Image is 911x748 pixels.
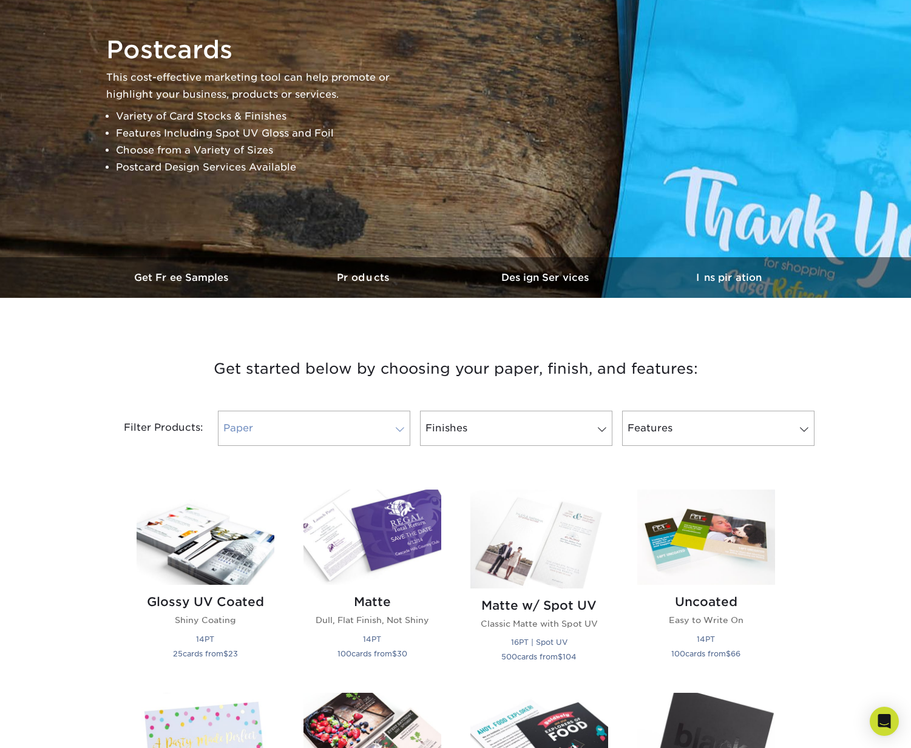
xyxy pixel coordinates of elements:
span: 66 [731,649,740,658]
h2: Matte [303,595,441,609]
a: Design Services [456,257,638,298]
small: cards from [173,649,238,658]
h2: Glossy UV Coated [137,595,274,609]
li: Choose from a Variety of Sizes [116,142,410,159]
span: 25 [173,649,183,658]
span: $ [392,649,397,658]
small: 14PT [697,635,715,644]
a: Matte w/ Spot UV Postcards Matte w/ Spot UV Classic Matte with Spot UV 16PT | Spot UV 500cards fr... [470,490,608,678]
img: Matte w/ Spot UV Postcards [470,490,608,588]
a: Glossy UV Coated Postcards Glossy UV Coated Shiny Coating 14PT 25cards from$23 [137,490,274,678]
p: Dull, Flat Finish, Not Shiny [303,614,441,626]
span: 500 [501,652,517,661]
small: 16PT | Spot UV [511,638,567,647]
img: Glossy UV Coated Postcards [137,490,274,585]
h3: Get Free Samples [92,272,274,283]
span: 100 [337,649,351,658]
p: This cost-effective marketing tool can help promote or highlight your business, products or servi... [106,69,410,103]
h3: Products [274,272,456,283]
li: Variety of Card Stocks & Finishes [116,108,410,125]
p: Shiny Coating [137,614,274,626]
a: Get Free Samples [92,257,274,298]
a: Features [622,411,814,446]
a: Products [274,257,456,298]
img: Uncoated Postcards [637,490,775,585]
h3: Inspiration [638,272,820,283]
img: Matte Postcards [303,490,441,585]
small: cards from [337,649,407,658]
small: cards from [501,652,577,661]
li: Postcard Design Services Available [116,159,410,176]
span: $ [726,649,731,658]
h3: Design Services [456,272,638,283]
div: Filter Products: [92,411,213,446]
h3: Get started below by choosing your paper, finish, and features: [101,342,811,396]
li: Features Including Spot UV Gloss and Foil [116,125,410,142]
h2: Uncoated [637,595,775,609]
span: 104 [563,652,577,661]
a: Paper [218,411,410,446]
span: 30 [397,649,407,658]
small: cards from [671,649,740,658]
span: $ [223,649,228,658]
small: 14PT [196,635,214,644]
p: Easy to Write On [637,614,775,626]
a: Uncoated Postcards Uncoated Easy to Write On 14PT 100cards from$66 [637,490,775,678]
small: 14PT [363,635,381,644]
p: Classic Matte with Spot UV [470,618,608,630]
a: Matte Postcards Matte Dull, Flat Finish, Not Shiny 14PT 100cards from$30 [303,490,441,678]
h2: Matte w/ Spot UV [470,598,608,613]
a: Inspiration [638,257,820,298]
div: Open Intercom Messenger [870,707,899,736]
a: Finishes [420,411,612,446]
h1: Postcards [106,35,410,64]
span: 23 [228,649,238,658]
span: $ [558,652,563,661]
span: 100 [671,649,685,658]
